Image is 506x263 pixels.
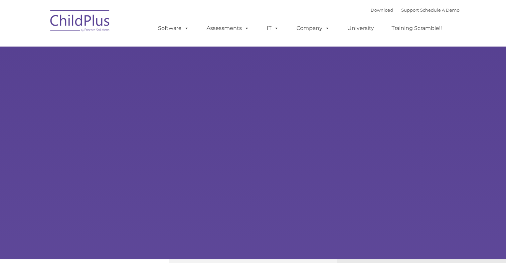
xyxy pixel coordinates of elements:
[341,22,381,35] a: University
[371,7,393,13] a: Download
[420,7,459,13] a: Schedule A Demo
[290,22,336,35] a: Company
[47,5,113,39] img: ChildPlus by Procare Solutions
[371,7,459,13] font: |
[151,22,196,35] a: Software
[385,22,448,35] a: Training Scramble!!
[260,22,285,35] a: IT
[200,22,256,35] a: Assessments
[401,7,419,13] a: Support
